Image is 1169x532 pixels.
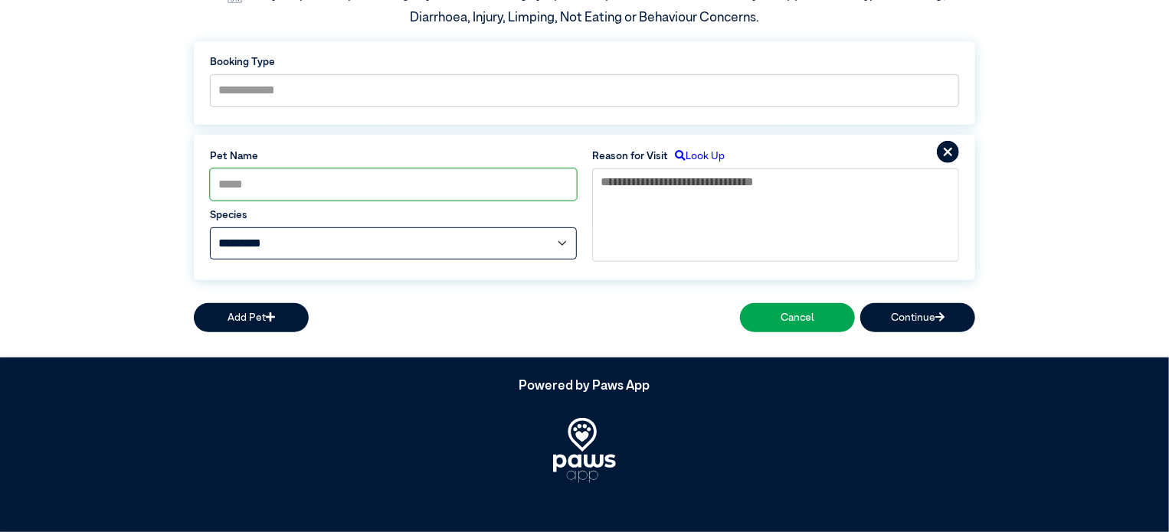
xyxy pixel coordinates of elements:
label: Pet Name [210,149,577,164]
label: Look Up [668,149,725,164]
h5: Powered by Paws App [194,379,975,394]
label: Species [210,207,577,223]
label: Booking Type [210,54,959,70]
label: Reason for Visit [592,149,668,164]
img: PawsApp [553,418,616,483]
button: Cancel [740,303,855,331]
button: Continue [860,303,975,331]
button: Add Pet [194,303,309,331]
